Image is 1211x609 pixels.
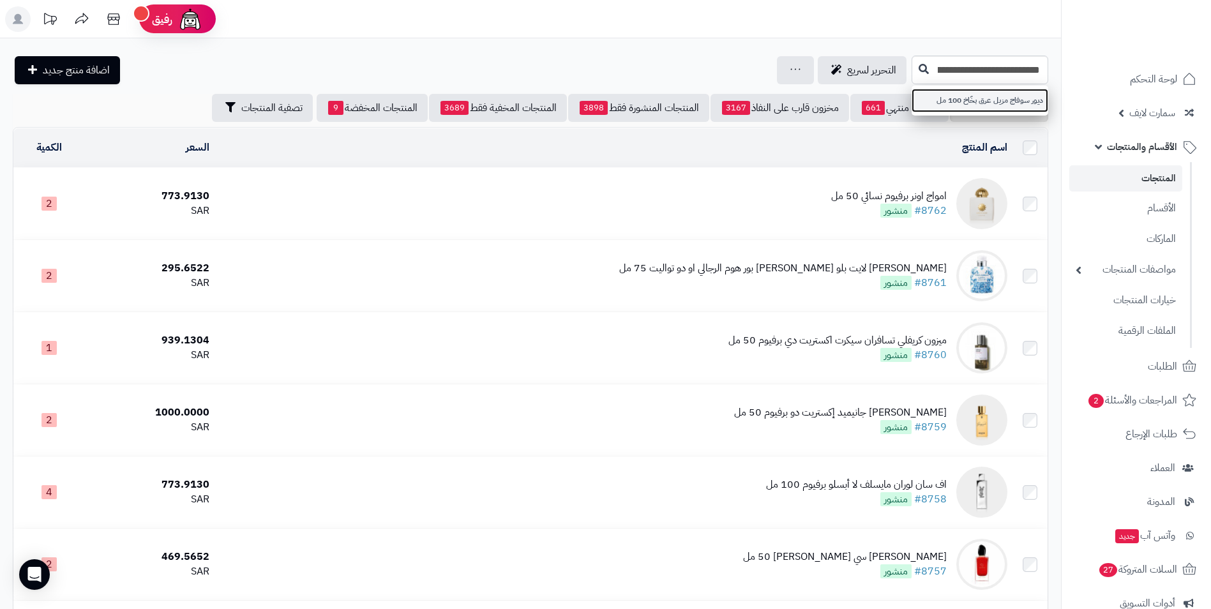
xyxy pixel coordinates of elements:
[880,492,912,506] span: منشور
[90,477,209,492] div: 773.9130
[880,564,912,578] span: منشور
[728,333,947,348] div: ميزون كريفلي تسافران سيكرت اكستريت دي برفيوم 50 مل
[212,94,313,122] button: تصفية المنتجات
[1098,560,1177,578] span: السلات المتروكة
[41,341,57,355] span: 1
[34,6,66,35] a: تحديثات المنصة
[90,261,209,276] div: 295.6522
[862,101,885,115] span: 661
[914,275,947,290] a: #8761
[1115,529,1139,543] span: جديد
[914,203,947,218] a: #8762
[1069,385,1203,416] a: المراجعات والأسئلة2
[1150,459,1175,477] span: العملاء
[1069,317,1182,345] a: الملفات الرقمية
[912,89,1048,112] a: ديور سوفاج مزيل عرق بخّاخ 100 مل
[36,140,62,155] a: الكمية
[15,56,120,84] a: اضافة منتج جديد
[429,94,567,122] a: المنتجات المخفية فقط3689
[1069,225,1182,253] a: الماركات
[90,405,209,420] div: 1000.0000
[1114,527,1175,545] span: وآتس آب
[831,189,947,204] div: امواج اونر برفيوم نسائي 50 مل
[1147,493,1175,511] span: المدونة
[568,94,709,122] a: المنتجات المنشورة فقط3898
[1148,357,1177,375] span: الطلبات
[850,94,949,122] a: مخزون منتهي661
[1125,425,1177,443] span: طلبات الإرجاع
[90,564,209,579] div: SAR
[722,101,750,115] span: 3167
[743,550,947,564] div: [PERSON_NAME] سي [PERSON_NAME] 50 مل
[847,63,896,78] span: التحرير لسريع
[1069,287,1182,314] a: خيارات المنتجات
[41,269,57,283] span: 2
[766,477,947,492] div: اف سان لوران مايسلف لا أبسلو برفيوم 100 مل
[19,559,50,590] div: Open Intercom Messenger
[880,348,912,362] span: منشور
[90,348,209,363] div: SAR
[956,539,1007,590] img: جورجيو أرماني سي باسيوني 50 مل
[914,564,947,579] a: #8757
[956,322,1007,373] img: ميزون كريفلي تسافران سيكرت اكستريت دي برفيوم 50 مل
[914,347,947,363] a: #8760
[41,485,57,499] span: 4
[1107,138,1177,156] span: الأقسام والمنتجات
[90,492,209,507] div: SAR
[956,467,1007,518] img: اف سان لوران مايسلف لا أبسلو برفيوم 100 مل
[914,492,947,507] a: #8758
[711,94,849,122] a: مخزون قارب على النفاذ3167
[619,261,947,276] div: [PERSON_NAME] لايت بلو [PERSON_NAME] بور هوم الرجالي او دو تواليت 75 مل
[41,197,57,211] span: 2
[962,140,1007,155] a: اسم المنتج
[1069,165,1182,192] a: المنتجات
[580,101,608,115] span: 3898
[90,420,209,435] div: SAR
[1069,64,1203,94] a: لوحة التحكم
[880,420,912,434] span: منشور
[1069,520,1203,551] a: وآتس آبجديد
[41,413,57,427] span: 2
[1087,391,1177,409] span: المراجعات والأسئلة
[90,189,209,204] div: 773.9130
[1088,394,1104,408] span: 2
[90,204,209,218] div: SAR
[1069,256,1182,283] a: مواصفات المنتجات
[1124,36,1199,63] img: logo-2.png
[317,94,428,122] a: المنتجات المخفضة9
[1069,351,1203,382] a: الطلبات
[956,250,1007,301] img: دولتشي غابانا لايت بلو سمر فايبس بور هوم الرجالي او دو تواليت 75 مل
[90,333,209,348] div: 939.1304
[734,405,947,420] div: [PERSON_NAME] جانيميد إكستريت دو برفيوم 50 مل
[1069,195,1182,222] a: الأقسام
[90,276,209,290] div: SAR
[328,101,343,115] span: 9
[1069,486,1203,517] a: المدونة
[440,101,469,115] span: 3689
[1099,563,1117,577] span: 27
[177,6,203,32] img: ai-face.png
[41,557,57,571] span: 2
[880,276,912,290] span: منشور
[956,395,1007,446] img: مارك أنطوان باروا جانيميد إكستريت دو برفيوم 50 مل
[152,11,172,27] span: رفيق
[90,550,209,564] div: 469.5652
[880,204,912,218] span: منشور
[1069,453,1203,483] a: العملاء
[914,419,947,435] a: #8759
[1069,419,1203,449] a: طلبات الإرجاع
[241,100,303,116] span: تصفية المنتجات
[43,63,110,78] span: اضافة منتج جديد
[1129,104,1175,122] span: سمارت لايف
[1130,70,1177,88] span: لوحة التحكم
[818,56,906,84] a: التحرير لسريع
[956,178,1007,229] img: امواج اونر برفيوم نسائي 50 مل
[186,140,209,155] a: السعر
[1069,554,1203,585] a: السلات المتروكة27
